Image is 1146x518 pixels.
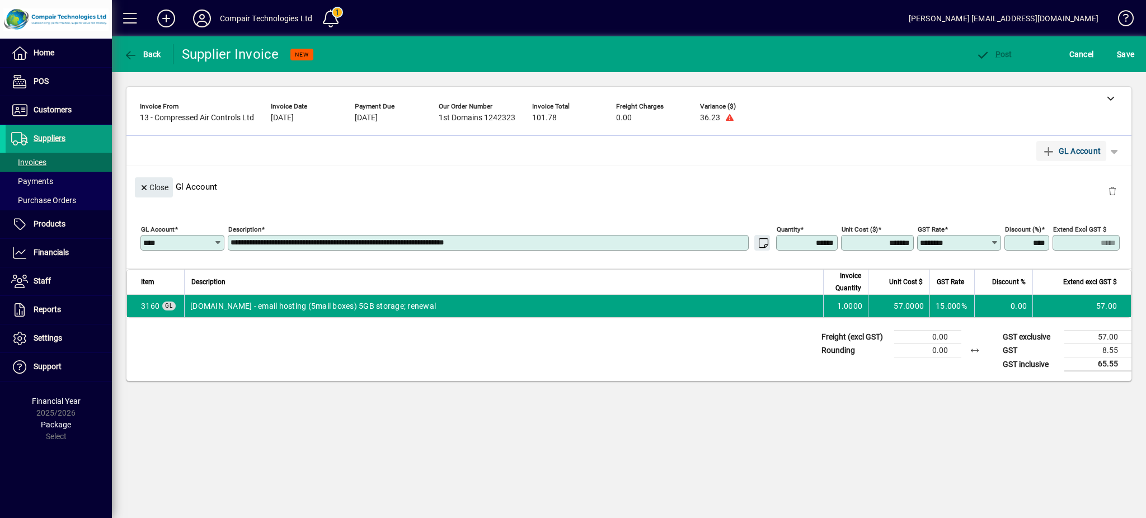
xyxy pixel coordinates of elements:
app-page-header-button: Back [112,44,173,64]
div: Compair Technologies Ltd [220,10,312,27]
span: Settings [34,333,62,342]
span: S [1117,50,1121,59]
a: Payments [6,172,112,191]
td: GST inclusive [997,357,1064,371]
span: 36.23 [700,114,720,123]
a: Knowledge Base [1110,2,1132,39]
span: [DATE] [355,114,378,123]
span: GL [165,303,173,309]
button: Profile [184,8,220,29]
span: Invoice Quantity [830,270,861,294]
span: POS [34,77,49,86]
span: Reports [34,305,61,314]
span: Description [191,276,226,288]
td: GST [997,344,1064,357]
button: GL Account [1036,141,1106,161]
span: Products [34,219,65,228]
button: Add [148,8,184,29]
span: Suppliers [34,134,65,143]
button: Cancel [1067,44,1097,64]
mat-label: GST rate [918,225,945,233]
a: Products [6,210,112,238]
td: 0.00 [894,344,961,357]
a: Purchase Orders [6,191,112,210]
div: Supplier Invoice [182,45,279,63]
button: Delete [1099,177,1126,204]
span: [DATE] [271,114,294,123]
span: Back [124,50,161,59]
span: Cancel [1069,45,1094,63]
span: Close [139,178,168,197]
span: 0.00 [616,114,632,123]
a: POS [6,68,112,96]
span: ave [1117,45,1134,63]
span: Support [34,362,62,371]
span: Extend excl GST $ [1063,276,1117,288]
span: Home [34,48,54,57]
td: 57.00 [1064,331,1131,344]
td: 1.0000 [823,295,868,317]
td: Freight (excl GST) [816,331,894,344]
button: Post [973,44,1015,64]
a: Reports [6,296,112,324]
mat-label: Description [228,225,261,233]
div: [PERSON_NAME] [EMAIL_ADDRESS][DOMAIN_NAME] [909,10,1098,27]
span: Invoices [11,158,46,167]
a: Customers [6,96,112,124]
td: 8.55 [1064,344,1131,357]
a: Settings [6,324,112,352]
span: Staff [34,276,51,285]
td: 57.0000 [868,295,929,317]
span: ost [976,50,1012,59]
app-page-header-button: Delete [1099,186,1126,196]
button: Back [121,44,164,64]
span: Item [141,276,154,288]
span: Package [41,420,71,429]
span: Discount % [992,276,1026,288]
td: Rounding [816,344,894,357]
span: Customers [34,105,72,114]
mat-label: GL Account [141,225,175,233]
mat-label: Discount (%) [1005,225,1041,233]
td: 15.000% [929,295,974,317]
a: Financials [6,239,112,267]
span: GST Rate [937,276,964,288]
span: Financials [34,248,69,257]
a: Home [6,39,112,67]
span: 101.78 [532,114,557,123]
mat-label: Extend excl GST $ [1053,225,1106,233]
td: 65.55 [1064,357,1131,371]
span: Computer / IT Expenses [141,300,159,312]
button: Close [135,177,173,197]
span: Financial Year [32,397,81,406]
a: Staff [6,267,112,295]
button: Save [1114,44,1137,64]
span: 13 - Compressed Air Controls Ltd [140,114,254,123]
span: NEW [295,51,309,58]
td: 0.00 [894,331,961,344]
span: P [995,50,1001,59]
span: Unit Cost $ [889,276,923,288]
td: GST exclusive [997,331,1064,344]
span: Purchase Orders [11,196,76,205]
td: 57.00 [1032,295,1131,317]
td: [DOMAIN_NAME] - email hosting (5mail boxes) 5GB storage; renewal [184,295,823,317]
mat-label: Quantity [777,225,800,233]
span: 1st Domains 1242323 [439,114,515,123]
span: GL Account [1042,142,1101,160]
a: Support [6,353,112,381]
div: Gl Account [126,166,1131,207]
td: 0.00 [974,295,1032,317]
a: Invoices [6,153,112,172]
mat-label: Unit Cost ($) [842,225,878,233]
span: Payments [11,177,53,186]
app-page-header-button: Close [132,182,176,192]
